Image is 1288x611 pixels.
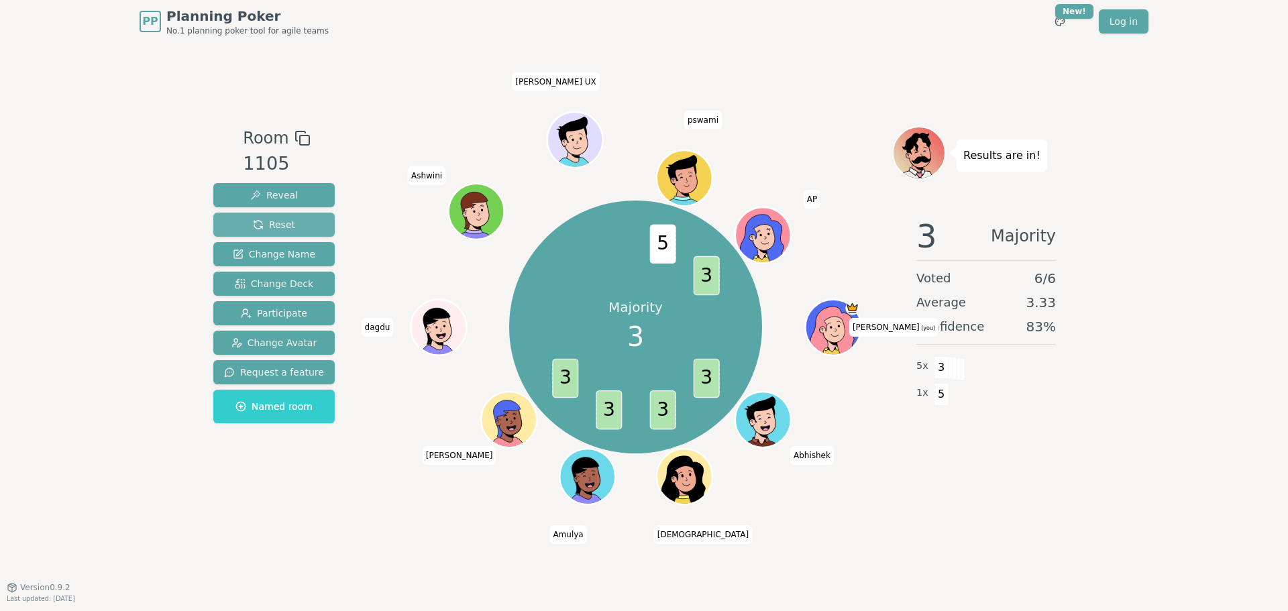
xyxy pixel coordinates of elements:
[693,256,719,296] span: 3
[423,446,496,465] span: Click to change your name
[649,390,676,430] span: 3
[1034,269,1056,288] span: 6 / 6
[934,356,949,379] span: 3
[804,189,820,208] span: Click to change your name
[362,318,394,337] span: Click to change your name
[552,359,578,398] span: 3
[649,225,676,264] span: 5
[243,126,288,150] span: Room
[1026,317,1056,336] span: 83 %
[920,325,936,331] span: (you)
[213,301,335,325] button: Participate
[233,247,315,261] span: Change Name
[235,400,313,413] span: Named room
[224,366,324,379] span: Request a feature
[916,220,937,252] span: 3
[166,25,329,36] span: No.1 planning poker tool for agile teams
[213,213,335,237] button: Reset
[213,331,335,355] button: Change Avatar
[241,307,307,320] span: Participate
[140,7,329,36] a: PPPlanning PokerNo.1 planning poker tool for agile teams
[213,272,335,296] button: Change Deck
[991,220,1056,252] span: Majority
[916,293,966,312] span: Average
[231,336,317,349] span: Change Avatar
[549,525,586,544] span: Click to change your name
[807,301,859,353] button: Click to change your avatar
[1099,9,1148,34] a: Log in
[790,446,834,465] span: Click to change your name
[250,188,298,202] span: Reveal
[142,13,158,30] span: PP
[934,383,949,406] span: 5
[845,301,859,315] span: Gajendra is the host
[627,317,644,357] span: 3
[253,218,295,231] span: Reset
[512,72,600,91] span: Click to change your name
[916,269,951,288] span: Voted
[693,359,719,398] span: 3
[7,595,75,602] span: Last updated: [DATE]
[654,525,752,544] span: Click to change your name
[963,146,1040,165] p: Results are in!
[7,582,70,593] button: Version0.9.2
[916,386,928,400] span: 1 x
[1026,293,1056,312] span: 3.33
[608,298,663,317] p: Majority
[20,582,70,593] span: Version 0.9.2
[1048,9,1072,34] button: New!
[213,360,335,384] button: Request a feature
[243,150,310,178] div: 1105
[849,318,938,337] span: Click to change your name
[596,390,622,430] span: 3
[684,110,722,129] span: Click to change your name
[408,166,445,184] span: Click to change your name
[166,7,329,25] span: Planning Poker
[213,390,335,423] button: Named room
[916,359,928,374] span: 5 x
[213,183,335,207] button: Reveal
[1055,4,1093,19] div: New!
[235,277,313,290] span: Change Deck
[213,242,335,266] button: Change Name
[916,317,984,336] span: Confidence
